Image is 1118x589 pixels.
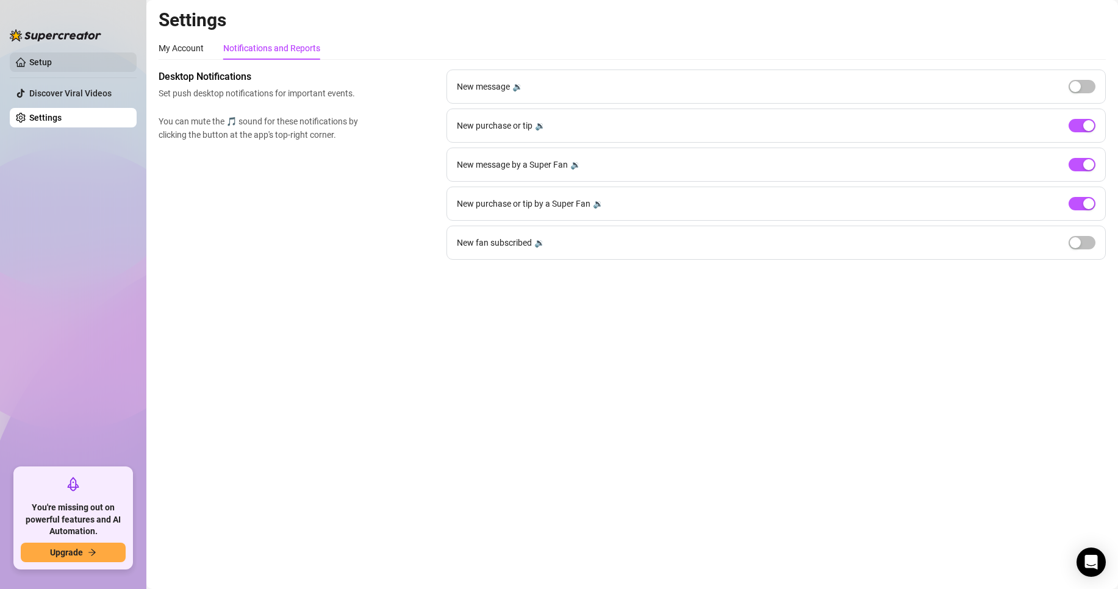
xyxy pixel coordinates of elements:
div: Open Intercom Messenger [1077,548,1106,577]
div: 🔉 [593,197,603,210]
span: New purchase or tip [457,119,532,132]
div: 🔉 [535,119,545,132]
span: Desktop Notifications [159,70,364,84]
span: New message [457,80,510,93]
span: rocket [66,477,81,491]
span: Set push desktop notifications for important events. [159,87,364,100]
span: arrow-right [88,548,96,557]
button: Upgradearrow-right [21,543,126,562]
div: 🔉 [534,236,545,249]
div: Notifications and Reports [223,41,320,55]
img: logo-BBDzfeDw.svg [10,29,101,41]
span: Upgrade [50,548,83,557]
span: New message by a Super Fan [457,158,568,171]
h2: Settings [159,9,1106,32]
span: New purchase or tip by a Super Fan [457,197,590,210]
div: 🔉 [512,80,523,93]
a: Discover Viral Videos [29,88,112,98]
span: New fan subscribed [457,236,532,249]
a: Setup [29,57,52,67]
a: Settings [29,113,62,123]
div: My Account [159,41,204,55]
span: You're missing out on powerful features and AI Automation. [21,502,126,538]
div: 🔉 [570,158,581,171]
span: You can mute the 🎵 sound for these notifications by clicking the button at the app's top-right co... [159,115,364,141]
